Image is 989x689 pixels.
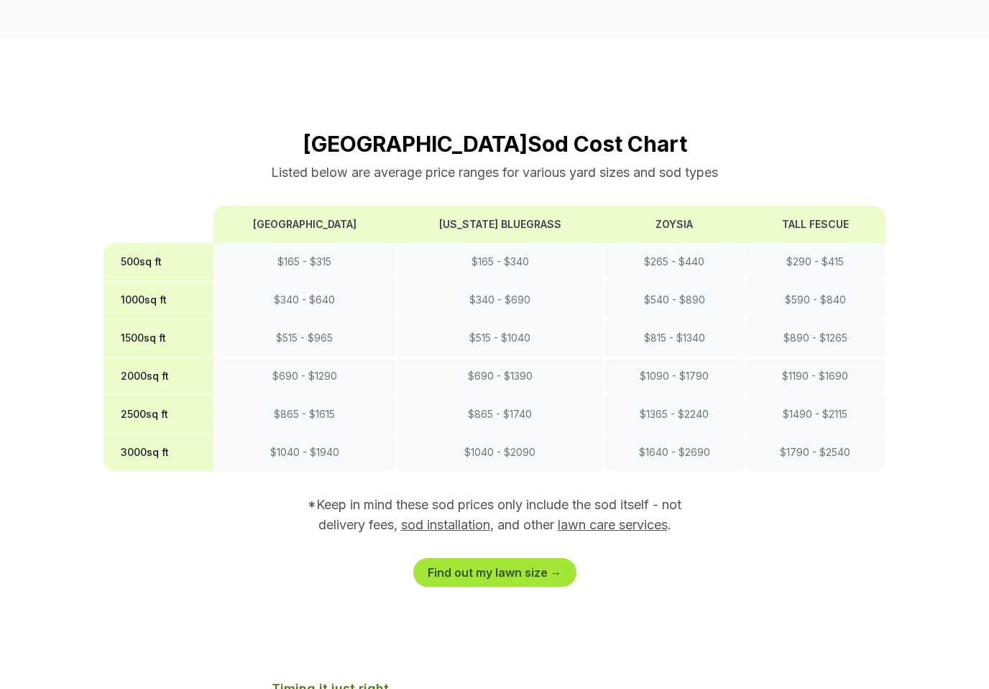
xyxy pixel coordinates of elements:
[745,243,885,281] td: $ 290 - $ 415
[745,357,885,396] td: $ 1190 - $ 1690
[287,495,701,535] p: *Keep in mind these sod prices only include the sod itself - not delivery fees, , and other .
[213,434,397,472] td: $ 1040 - $ 1940
[396,281,604,319] td: $ 340 - $ 690
[213,319,397,357] td: $ 515 - $ 965
[103,434,213,472] th: 3000 sq ft
[413,558,576,587] a: Find out my lawn size →
[396,206,604,243] th: [US_STATE] Bluegrass
[745,434,885,472] td: $ 1790 - $ 2540
[213,396,397,434] td: $ 865 - $ 1615
[396,396,604,434] td: $ 865 - $ 1740
[604,357,745,396] td: $ 1090 - $ 1790
[396,243,604,281] td: $ 165 - $ 340
[396,319,604,357] td: $ 515 - $ 1040
[103,357,213,396] th: 2000 sq ft
[103,243,213,281] th: 500 sq ft
[604,396,745,434] td: $ 1365 - $ 2240
[604,434,745,472] td: $ 1640 - $ 2690
[604,206,745,243] th: Zoysia
[103,131,885,157] h2: [GEOGRAPHIC_DATA] Sod Cost Chart
[745,206,885,243] th: Tall Fescue
[103,319,213,357] th: 1500 sq ft
[745,319,885,357] td: $ 890 - $ 1265
[745,281,885,319] td: $ 590 - $ 840
[396,357,604,396] td: $ 690 - $ 1390
[604,319,745,357] td: $ 815 - $ 1340
[213,281,397,319] td: $ 340 - $ 640
[213,206,397,243] th: [GEOGRAPHIC_DATA]
[103,396,213,434] th: 2500 sq ft
[103,163,885,183] p: Listed below are average price ranges for various yard sizes and sod types
[213,357,397,396] td: $ 690 - $ 1290
[213,243,397,281] td: $ 165 - $ 315
[745,396,885,434] td: $ 1490 - $ 2115
[103,281,213,319] th: 1000 sq ft
[604,281,745,319] td: $ 540 - $ 890
[401,517,490,532] a: sod installation
[396,434,604,472] td: $ 1040 - $ 2090
[604,243,745,281] td: $ 265 - $ 440
[558,517,668,532] a: lawn care services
